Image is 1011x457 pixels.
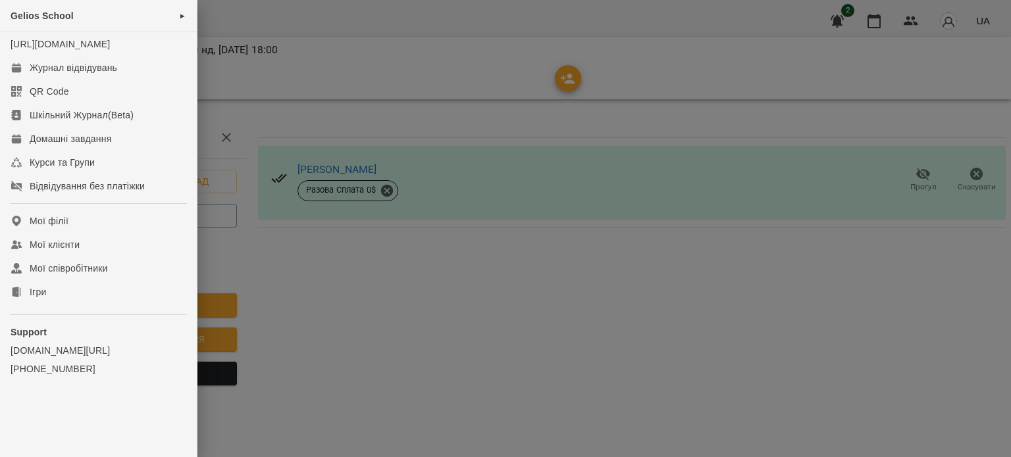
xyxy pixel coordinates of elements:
[30,180,145,193] div: Відвідування без платіжки
[30,85,69,98] div: QR Code
[30,132,111,145] div: Домашні завдання
[11,39,110,49] a: [URL][DOMAIN_NAME]
[11,344,186,357] a: [DOMAIN_NAME][URL]
[11,325,186,339] p: Support
[30,285,46,299] div: Ігри
[179,11,186,21] span: ►
[30,214,68,228] div: Мої філії
[11,362,186,375] a: [PHONE_NUMBER]
[30,238,80,251] div: Мої клієнти
[30,156,95,169] div: Курси та Групи
[30,108,134,122] div: Шкільний Журнал(Beta)
[30,61,117,74] div: Журнал відвідувань
[30,262,108,275] div: Мої співробітники
[11,11,74,21] span: Gelios School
